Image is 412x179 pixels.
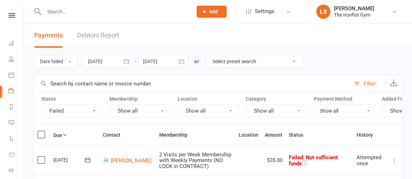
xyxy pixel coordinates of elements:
[235,125,262,145] th: Location
[357,154,381,167] span: Attempted once
[42,7,187,17] input: Search...
[246,105,307,117] button: Show all
[41,96,103,102] label: Status
[194,57,199,66] div: or
[156,125,235,145] th: Membership
[34,23,63,48] button: Payments
[255,4,274,19] span: Settings
[262,146,286,175] td: $35.00
[289,154,338,167] span: : Not sufficient funds
[111,157,151,163] a: [PERSON_NAME]
[8,52,24,68] a: People
[109,105,171,117] button: Show all
[8,147,24,163] a: Product Sales
[262,125,286,145] th: Amount
[178,96,239,102] label: Location
[34,31,63,39] span: Payments
[53,154,86,165] div: [DATE]
[8,68,24,84] a: Calendar
[8,100,24,115] a: Reports
[364,79,376,88] div: Filter
[334,5,374,12] div: [PERSON_NAME]
[197,6,227,18] button: Add
[178,105,239,117] button: Show all
[334,12,374,18] div: The Ironfist Gym
[350,75,385,92] button: Filter
[8,84,24,100] a: Payments
[353,125,387,145] th: History
[34,55,77,68] button: Date failed
[246,96,307,102] label: Category
[289,154,338,167] span: Failed
[100,125,156,145] th: Contact
[314,96,376,102] label: Payment Method
[209,9,218,14] span: Add
[286,125,353,145] th: Status
[77,23,119,48] a: Debtors Report
[34,75,350,92] input: Search by contact name or invoice number
[41,105,103,117] button: Failed
[50,125,100,145] th: Due
[8,36,24,52] a: Dashboard
[109,96,171,102] label: Membership
[316,5,330,19] div: LB
[159,151,231,169] span: 2 Visits per Week Membership with Weekly Payments (NO LOCK in CONTRACT)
